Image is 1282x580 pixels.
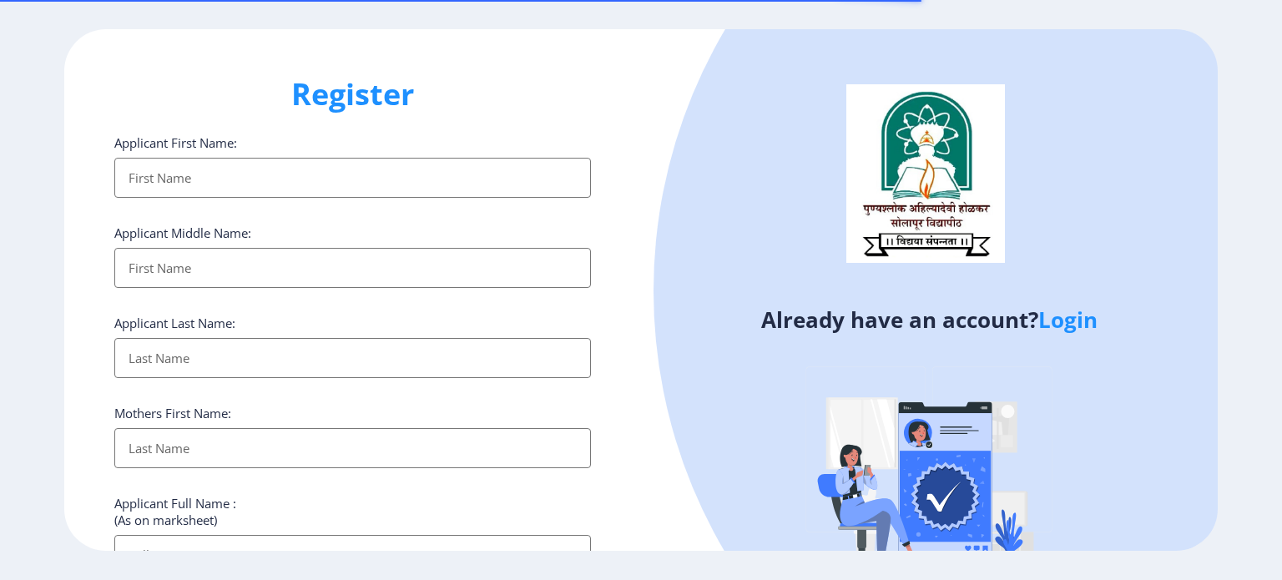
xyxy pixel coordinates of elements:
input: Last Name [114,428,591,468]
input: First Name [114,248,591,288]
h4: Already have an account? [654,306,1205,333]
label: Applicant Full Name : (As on marksheet) [114,495,236,528]
input: Full Name [114,535,591,575]
input: First Name [114,158,591,198]
a: Login [1038,305,1098,335]
label: Applicant First Name: [114,134,237,151]
input: Last Name [114,338,591,378]
label: Mothers First Name: [114,405,231,421]
label: Applicant Last Name: [114,315,235,331]
label: Applicant Middle Name: [114,224,251,241]
h1: Register [114,74,591,114]
img: logo [846,84,1005,263]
